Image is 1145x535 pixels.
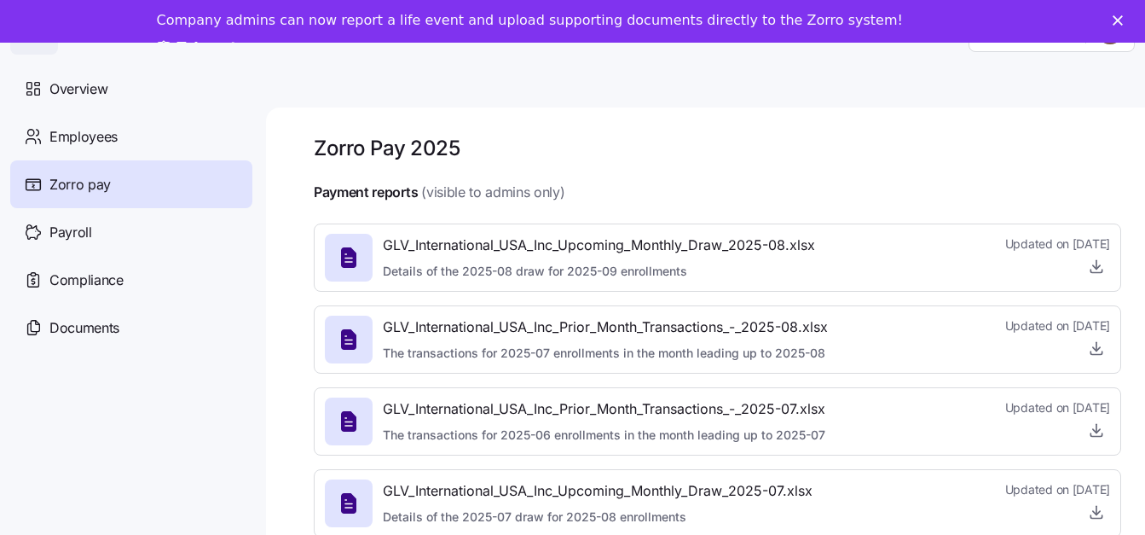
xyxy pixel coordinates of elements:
[157,39,263,58] a: Take a tour
[383,263,815,280] span: Details of the 2025-08 draw for 2025-09 enrollments
[383,509,812,526] span: Details of the 2025-07 draw for 2025-08 enrollments
[10,65,252,113] a: Overview
[383,480,812,502] span: GLV_International_USA_Inc_Upcoming_Monthly_Draw_2025-07.xlsx
[49,317,119,339] span: Documents
[49,222,92,243] span: Payroll
[383,235,815,256] span: GLV_International_USA_Inc_Upcoming_Monthly_Draw_2025-08.xlsx
[49,270,124,291] span: Compliance
[383,317,828,338] span: GLV_International_USA_Inc_Prior_Month_Transactions_-_2025-08.xlsx
[383,345,828,362] span: The transactions for 2025-07 enrollments in the month leading up to 2025-08
[1005,399,1110,416] span: Updated on [DATE]
[1005,317,1110,334] span: Updated on [DATE]
[383,398,825,420] span: GLV_International_USA_Inc_Prior_Month_Transactions_-_2025-07.xlsx
[157,12,903,29] div: Company admins can now report a life event and upload supporting documents directly to the Zorro ...
[421,182,564,203] span: (visible to admins only)
[314,135,460,161] h1: Zorro Pay 2025
[10,113,252,160] a: Employees
[10,256,252,304] a: Compliance
[383,427,825,444] span: The transactions for 2025-06 enrollments in the month leading up to 2025-07
[1005,481,1110,498] span: Updated on [DATE]
[1005,236,1110,253] span: Updated on [DATE]
[10,304,252,352] a: Documents
[49,126,118,148] span: Employees
[49,79,107,100] span: Overview
[10,160,252,208] a: Zorro pay
[314,183,418,202] h4: Payment reports
[49,174,111,195] span: Zorro pay
[10,208,252,256] a: Payroll
[1113,15,1130,26] div: Close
